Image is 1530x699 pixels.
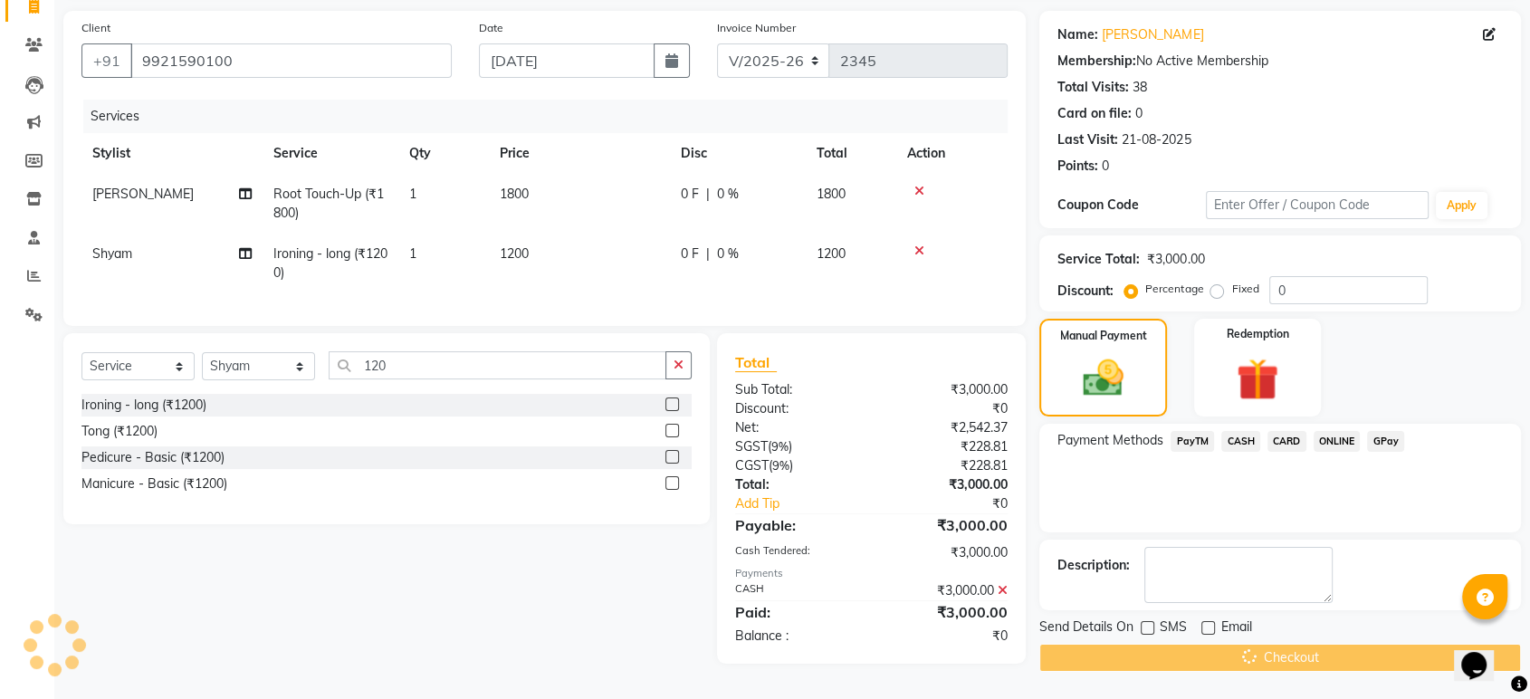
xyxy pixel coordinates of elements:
div: Discount: [1057,282,1114,301]
div: No Active Membership [1057,52,1503,71]
th: Qty [398,133,489,174]
div: ₹228.81 [872,437,1022,456]
th: Stylist [81,133,263,174]
div: 38 [1133,78,1147,97]
div: Service Total: [1057,250,1140,269]
label: Date [479,20,503,36]
div: Membership: [1057,52,1136,71]
div: Payable: [722,514,872,536]
span: [PERSON_NAME] [92,186,194,202]
span: CASH [1221,431,1260,452]
div: Payments [735,566,1008,581]
span: | [706,185,710,204]
span: Ironing - long (₹1200) [273,245,387,281]
div: Total Visits: [1057,78,1129,97]
div: Card on file: [1057,104,1132,123]
div: ₹3,000.00 [872,380,1022,399]
div: Manicure - Basic (₹1200) [81,474,227,493]
span: ONLINE [1314,431,1361,452]
div: CASH [722,581,872,600]
button: +91 [81,43,132,78]
div: ₹3,000.00 [872,475,1022,494]
span: 9% [771,439,789,454]
div: ₹3,000.00 [872,514,1022,536]
div: Tong (₹1200) [81,422,158,441]
label: Redemption [1226,326,1288,342]
div: 0 [1135,104,1143,123]
div: ₹0 [896,494,1021,513]
span: 1200 [500,245,529,262]
span: | [706,244,710,263]
label: Client [81,20,110,36]
span: CARD [1267,431,1306,452]
span: 1800 [817,186,846,202]
button: Apply [1436,192,1487,219]
div: Description: [1057,556,1130,575]
div: ( ) [722,437,872,456]
div: ₹3,000.00 [872,581,1022,600]
div: Ironing - long (₹1200) [81,396,206,415]
a: [PERSON_NAME] [1102,25,1203,44]
th: Price [489,133,670,174]
div: Last Visit: [1057,130,1118,149]
span: SMS [1160,618,1187,640]
div: Total: [722,475,872,494]
th: Total [806,133,896,174]
span: 1 [409,245,416,262]
span: 1800 [500,186,529,202]
div: Paid: [722,601,872,623]
input: Search or Scan [329,351,666,379]
div: ₹2,542.37 [872,418,1022,437]
th: Action [896,133,1008,174]
span: 1200 [817,245,846,262]
span: PayTM [1171,431,1214,452]
a: Add Tip [722,494,896,513]
span: Root Touch-Up (₹1800) [273,186,384,221]
div: Cash Tendered: [722,543,872,562]
span: 9% [772,458,789,473]
span: Total [735,353,777,372]
span: 0 F [681,185,699,204]
div: ₹228.81 [872,456,1022,475]
div: Points: [1057,157,1098,176]
div: Pedicure - Basic (₹1200) [81,448,225,467]
div: 21-08-2025 [1122,130,1191,149]
div: Sub Total: [722,380,872,399]
div: ₹3,000.00 [872,601,1022,623]
div: ₹0 [872,627,1022,646]
label: Percentage [1145,281,1203,297]
span: 0 % [717,185,739,204]
img: _cash.svg [1070,355,1135,401]
span: CGST [735,457,769,474]
span: SGST [735,438,768,455]
input: Search by Name/Mobile/Email/Code [130,43,452,78]
img: _gift.svg [1223,353,1291,406]
div: ( ) [722,456,872,475]
div: Discount: [722,399,872,418]
span: Payment Methods [1057,431,1163,450]
span: Shyam [92,245,132,262]
div: Coupon Code [1057,196,1206,215]
label: Invoice Number [717,20,796,36]
div: ₹3,000.00 [1147,250,1204,269]
th: Service [263,133,398,174]
div: ₹0 [872,399,1022,418]
span: 0 % [717,244,739,263]
div: Name: [1057,25,1098,44]
div: Net: [722,418,872,437]
span: 1 [409,186,416,202]
div: Services [83,100,1021,133]
span: GPay [1367,431,1404,452]
span: Email [1220,618,1251,640]
div: 0 [1102,157,1109,176]
iframe: chat widget [1454,627,1512,681]
span: 0 F [681,244,699,263]
div: ₹3,000.00 [872,543,1022,562]
th: Disc [670,133,806,174]
label: Fixed [1231,281,1258,297]
input: Enter Offer / Coupon Code [1206,191,1429,219]
label: Manual Payment [1060,328,1147,344]
span: Send Details On [1039,618,1133,640]
div: Balance : [722,627,872,646]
